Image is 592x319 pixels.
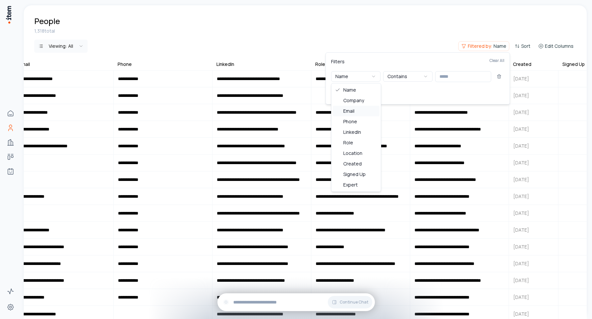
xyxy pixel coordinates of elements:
button: Clear All [490,58,504,71]
span: Phone [343,118,357,125]
span: Name [343,87,356,93]
span: Signed Up [343,171,366,178]
span: Location [343,150,362,157]
span: Created [343,160,362,167]
span: Company [343,97,364,104]
span: Email [343,108,354,114]
span: Expert [343,182,358,188]
span: LinkedIn [343,129,361,135]
p: Filters [331,58,345,65]
span: Role [343,139,353,146]
button: Addanother filter [331,87,504,99]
